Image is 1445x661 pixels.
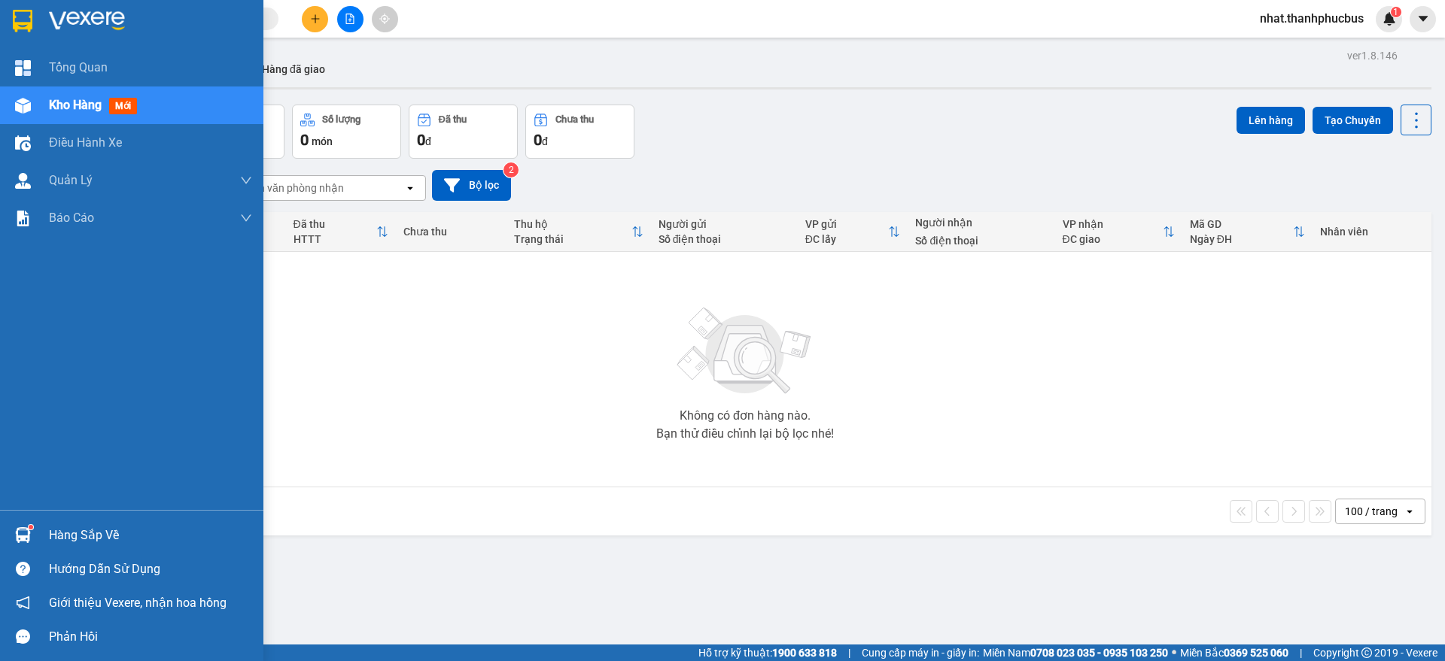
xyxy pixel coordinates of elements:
span: file-add [345,14,355,24]
div: HTTT [294,233,377,245]
span: mới [109,98,137,114]
div: Hàng sắp về [49,524,252,547]
span: Kho hàng [49,98,102,112]
button: Lên hàng [1237,107,1305,134]
span: copyright [1361,647,1372,658]
span: question-circle [16,562,30,576]
img: warehouse-icon [15,98,31,114]
svg: open [1404,505,1416,517]
div: Mã GD [1190,218,1293,230]
img: svg+xml;base64,PHN2ZyBjbGFzcz0ibGlzdC1wbHVnX19zdmciIHhtbG5zPSJodHRwOi8vd3d3LnczLm9yZy8yMDAwL3N2Zy... [670,299,820,404]
span: Hỗ trợ kỹ thuật: [698,644,837,661]
div: Chưa thu [403,226,499,238]
span: | [1300,644,1302,661]
button: Đã thu0đ [409,105,518,159]
span: đ [425,135,431,147]
div: VP gửi [805,218,889,230]
span: Giới thiệu Vexere, nhận hoa hồng [49,593,227,612]
div: Đã thu [294,218,377,230]
button: file-add [337,6,364,32]
div: Chọn văn phòng nhận [240,180,344,196]
span: plus [310,14,321,24]
button: aim [372,6,398,32]
span: | [848,644,850,661]
div: Trạng thái [514,233,631,245]
span: 0 [534,131,542,149]
span: Báo cáo [49,208,94,227]
sup: 2 [503,162,519,177]
div: Bạn thử điều chỉnh lại bộ lọc nhé! [656,428,834,440]
strong: 0369 525 060 [1224,647,1288,659]
span: Điều hành xe [49,133,122,152]
th: Toggle SortBy [798,212,908,252]
div: Thu hộ [514,218,631,230]
img: warehouse-icon [15,527,31,543]
div: Số lượng [322,114,360,125]
div: ver 1.8.146 [1347,47,1398,64]
img: warehouse-icon [15,135,31,151]
div: 100 / trang [1345,504,1398,519]
div: Đã thu [439,114,467,125]
th: Toggle SortBy [1182,212,1313,252]
div: ĐC lấy [805,233,889,245]
span: Miền Nam [983,644,1168,661]
div: Số điện thoại [659,233,790,245]
strong: 0708 023 035 - 0935 103 250 [1030,647,1168,659]
div: Người gửi [659,218,790,230]
th: Toggle SortBy [1055,212,1182,252]
div: ĐC giao [1063,233,1163,245]
img: dashboard-icon [15,60,31,76]
sup: 1 [1391,7,1401,17]
strong: 1900 633 818 [772,647,837,659]
div: Phản hồi [49,626,252,648]
div: Hướng dẫn sử dụng [49,558,252,581]
th: Toggle SortBy [286,212,397,252]
div: Số điện thoại [915,235,1047,247]
sup: 1 [29,525,33,529]
div: Ngày ĐH [1190,233,1293,245]
img: solution-icon [15,211,31,226]
button: Số lượng0món [292,105,401,159]
button: caret-down [1410,6,1436,32]
div: Chưa thu [555,114,594,125]
button: plus [302,6,328,32]
span: nhat.thanhphucbus [1248,9,1376,28]
svg: open [404,182,416,194]
button: Hàng đã giao [250,51,337,87]
span: Quản Lý [49,171,93,190]
span: down [240,212,252,224]
span: Miền Bắc [1180,644,1288,661]
button: Tạo Chuyến [1313,107,1393,134]
span: món [312,135,333,147]
button: Bộ lọc [432,170,511,201]
span: aim [379,14,390,24]
span: Tổng Quan [49,58,108,77]
img: warehouse-icon [15,173,31,189]
span: down [240,174,252,186]
span: ⚪️ [1172,650,1176,656]
div: Người nhận [915,217,1047,229]
div: Nhân viên [1320,226,1424,238]
div: Không có đơn hàng nào. [680,410,811,422]
img: icon-new-feature [1383,12,1396,26]
span: caret-down [1416,12,1430,26]
span: 1 [1393,7,1398,17]
span: đ [542,135,548,147]
button: Chưa thu0đ [525,105,634,159]
img: logo-vxr [13,10,32,32]
div: VP nhận [1063,218,1163,230]
span: 0 [417,131,425,149]
span: notification [16,596,30,610]
th: Toggle SortBy [507,212,651,252]
span: message [16,629,30,644]
span: Cung cấp máy in - giấy in: [862,644,979,661]
span: 0 [300,131,309,149]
